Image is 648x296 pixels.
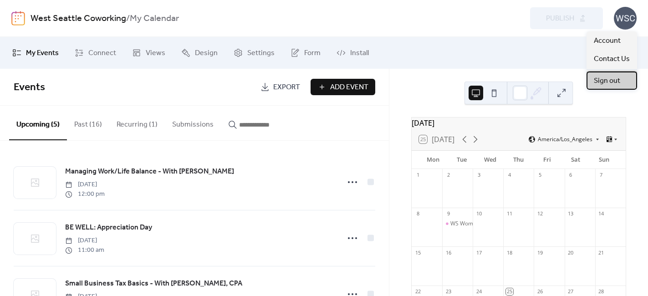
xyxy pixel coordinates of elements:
a: BE WELL: Appreciation Day [65,222,152,234]
div: Wed [476,151,505,169]
div: 17 [475,249,482,256]
div: 14 [598,210,605,217]
div: WSC [614,7,637,30]
b: My Calendar [130,10,179,27]
span: Events [14,77,45,97]
span: America/Los_Angeles [538,137,592,142]
a: Settings [227,41,281,65]
span: [DATE] [65,180,105,189]
a: Install [330,41,376,65]
span: 11:00 am [65,245,104,255]
div: 23 [445,288,452,295]
div: 21 [598,249,605,256]
button: Past (16) [67,106,109,139]
div: 16 [445,249,452,256]
span: 12:00 pm [65,189,105,199]
div: 8 [414,210,421,217]
span: Install [350,48,369,59]
div: 6 [567,172,574,179]
div: 27 [567,288,574,295]
span: Managing Work/Life Balance - With [PERSON_NAME] [65,166,234,177]
span: Export [273,82,300,93]
div: WS Women in Entrepreneurship Meetup [442,220,473,228]
div: Mon [419,151,448,169]
button: Submissions [165,106,221,139]
b: / [126,10,130,27]
a: Export [254,79,307,95]
a: My Events [5,41,66,65]
span: Contact Us [594,54,630,65]
div: Thu [505,151,533,169]
div: 18 [506,249,513,256]
div: Tue [447,151,476,169]
img: logo [11,11,25,26]
span: Small Business Tax Basics - With [PERSON_NAME], CPA [65,278,242,289]
span: Views [146,48,165,59]
a: Form [284,41,327,65]
div: Sat [561,151,590,169]
span: My Events [26,48,59,59]
div: 7 [598,172,605,179]
span: Form [304,48,321,59]
div: 10 [475,210,482,217]
span: Design [195,48,218,59]
span: Connect [88,48,116,59]
div: WS Women in Entrepreneurship Meetup [450,220,552,228]
a: Account [587,31,637,50]
div: 1 [414,172,421,179]
div: 5 [536,172,543,179]
a: Design [174,41,225,65]
span: Sign out [594,76,620,87]
div: 28 [598,288,605,295]
div: 9 [445,210,452,217]
span: BE WELL: Appreciation Day [65,222,152,233]
div: 12 [536,210,543,217]
a: Contact Us [587,50,637,68]
div: 25 [506,288,513,295]
span: Settings [247,48,275,59]
div: 15 [414,249,421,256]
div: Sun [590,151,618,169]
a: Small Business Tax Basics - With [PERSON_NAME], CPA [65,278,242,290]
div: 26 [536,288,543,295]
span: Account [594,36,621,46]
div: 11 [506,210,513,217]
button: Upcoming (5) [9,106,67,140]
div: 13 [567,210,574,217]
div: 4 [506,172,513,179]
button: Add Event [311,79,375,95]
a: Connect [68,41,123,65]
div: 24 [475,288,482,295]
div: 19 [536,249,543,256]
span: [DATE] [65,236,104,245]
span: Add Event [330,82,368,93]
a: Views [125,41,172,65]
div: [DATE] [412,117,626,128]
a: Managing Work/Life Balance - With [PERSON_NAME] [65,166,234,178]
div: 22 [414,288,421,295]
div: 2 [445,172,452,179]
button: Recurring (1) [109,106,165,139]
div: Fri [533,151,561,169]
a: West Seattle Coworking [31,10,126,27]
div: 3 [475,172,482,179]
div: 20 [567,249,574,256]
